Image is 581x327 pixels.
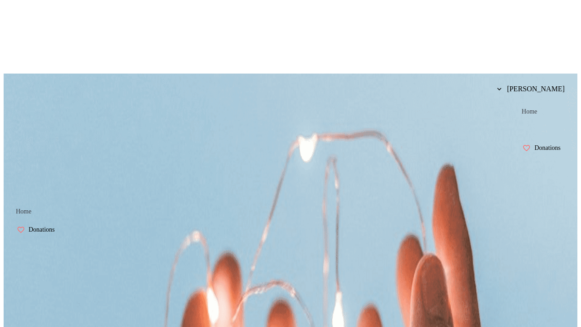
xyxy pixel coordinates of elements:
[9,203,38,221] a: Home
[522,108,537,115] span: Home
[515,103,544,121] a: Home
[534,144,561,152] span: Donations
[515,139,572,157] a: Donations
[507,85,565,93] span: [PERSON_NAME]
[9,221,66,239] a: Donations
[490,80,572,98] button: [PERSON_NAME]
[29,226,55,233] span: Donations
[16,208,31,215] span: Home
